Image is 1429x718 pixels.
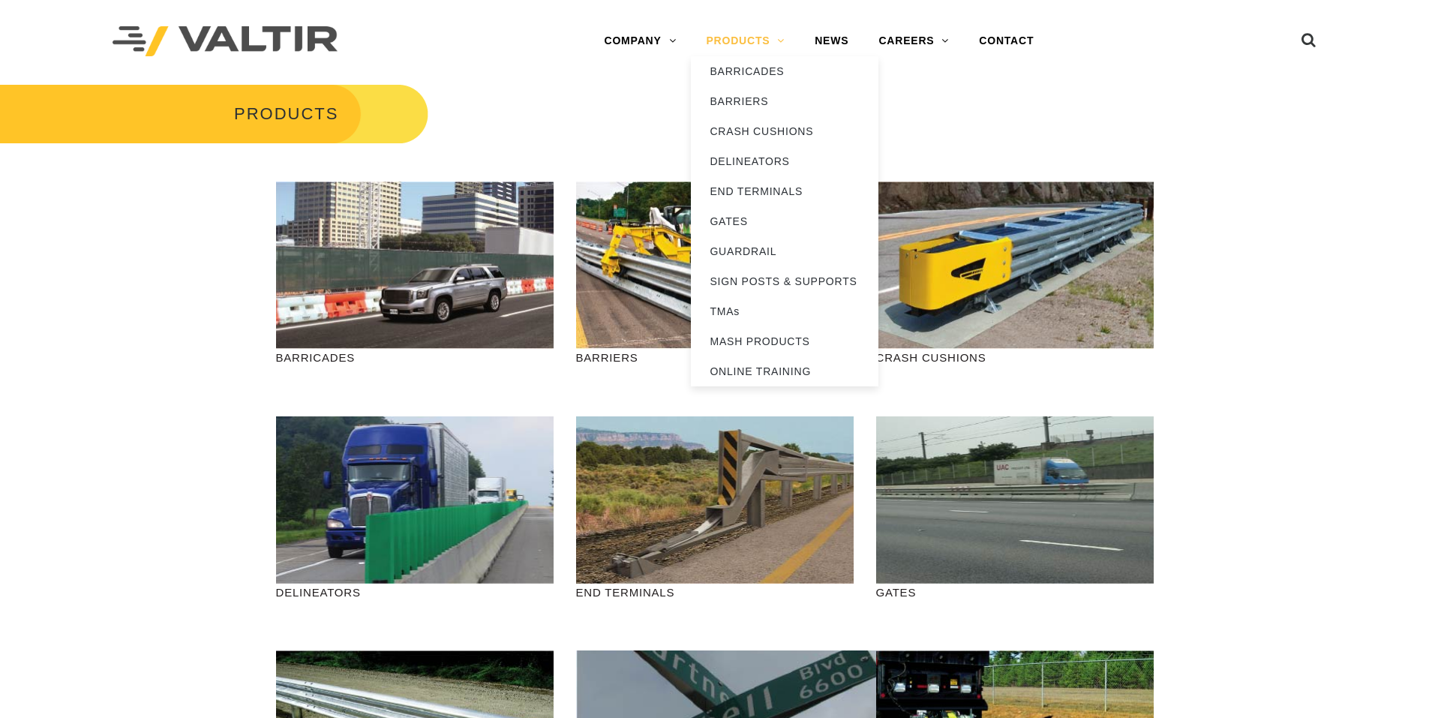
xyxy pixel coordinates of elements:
[691,356,878,386] a: ONLINE TRAINING
[691,266,878,296] a: SIGN POSTS & SUPPORTS
[691,176,878,206] a: END TERMINALS
[276,349,554,366] p: BARRICADES
[576,584,854,601] p: END TERMINALS
[113,26,338,57] img: Valtir
[800,26,863,56] a: NEWS
[691,26,800,56] a: PRODUCTS
[691,236,878,266] a: GUARDRAIL
[691,296,878,326] a: TMAs
[691,116,878,146] a: CRASH CUSHIONS
[964,26,1049,56] a: CONTACT
[691,56,878,86] a: BARRICADES
[863,26,964,56] a: CAREERS
[691,206,878,236] a: GATES
[876,349,1154,366] p: CRASH CUSHIONS
[576,349,854,366] p: BARRIERS
[691,86,878,116] a: BARRIERS
[691,326,878,356] a: MASH PRODUCTS
[691,146,878,176] a: DELINEATORS
[276,584,554,601] p: DELINEATORS
[589,26,691,56] a: COMPANY
[876,584,1154,601] p: GATES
